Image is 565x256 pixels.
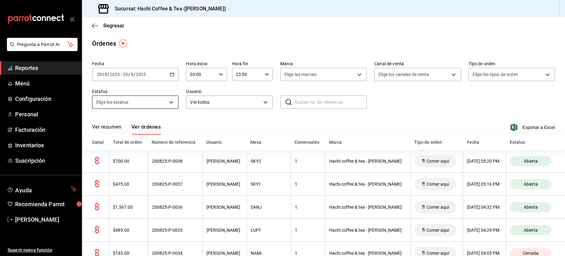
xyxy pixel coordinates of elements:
[251,159,287,164] div: SKY2
[251,182,287,187] div: SKY1
[113,140,144,145] div: Total de orden
[232,61,273,66] label: Hora fin
[295,228,321,233] div: 1
[280,61,367,66] label: Marca
[207,251,243,256] div: [PERSON_NAME]
[295,251,321,256] div: 1
[329,140,407,145] div: Marca
[329,251,407,256] div: Hachi coffee & tea - [PERSON_NAME]
[329,182,407,187] div: Hachi coffee & tea - [PERSON_NAME]
[414,140,459,145] div: Tipo de orden
[134,72,136,77] span: /
[15,215,77,224] span: [PERSON_NAME]
[295,96,367,108] input: Buscar no. de referencia
[510,140,555,145] div: Estatus
[473,71,518,78] span: Elige los tipos de orden
[251,228,287,233] div: LUFF
[378,71,429,78] span: Elige los canales de venta
[17,41,68,48] span: Pregunta a Parrot AI
[467,182,502,187] div: [DATE] 05:16 PM
[113,205,144,210] div: $1,567.00
[467,140,502,145] div: Fecha
[329,159,407,164] div: Hachi coffee & tea - [PERSON_NAME]
[467,251,502,256] div: [DATE] 04:05 PM
[207,205,243,210] div: [PERSON_NAME]
[521,182,540,187] span: Abierta
[424,159,451,164] span: Comer aqui
[294,140,321,145] div: Comensales
[251,251,287,256] div: NAMI
[128,72,130,77] span: /
[251,205,287,210] div: SANJ
[92,89,178,94] label: Estatus
[424,228,451,233] span: Comer aqui
[207,228,243,233] div: [PERSON_NAME]
[521,228,540,233] span: Abierta
[103,23,124,29] span: Regresar
[15,200,77,208] span: Recomienda Parrot
[152,182,199,187] div: 200825-P-0037
[207,182,243,187] div: [PERSON_NAME]
[123,72,128,77] input: --
[186,61,227,66] label: Hora inicio
[108,72,109,77] span: /
[136,72,146,77] input: ----
[92,140,105,145] div: Canal
[131,124,161,135] button: Ver órdenes
[97,72,102,77] input: --
[69,16,74,21] button: open_drawer_menu
[15,95,77,103] span: Configuración
[8,247,77,253] span: Sugerir nueva función
[113,182,144,187] div: $475.00
[15,141,77,149] span: Inventarios
[92,23,124,29] button: Regresar
[92,61,178,66] label: Fecha
[512,124,555,131] button: Exportar a Excel
[186,89,272,94] label: Usuario
[92,124,121,135] button: Ver resumen
[15,185,68,193] span: Ayuda
[152,205,199,210] div: 200825-P-0036
[295,159,321,164] div: 1
[131,72,134,77] input: --
[113,251,144,256] div: $745.00
[207,159,243,164] div: [PERSON_NAME]
[119,39,127,47] img: Tooltip marker
[329,205,407,210] div: Hachi coffee & tea - [PERSON_NAME]
[104,72,108,77] input: --
[152,140,199,145] div: Número de referencia
[250,140,287,145] div: Mesa
[113,159,144,164] div: $700.00
[110,5,226,13] h3: Sucursal: Hachi Coffee & Tea ([PERSON_NAME])
[469,61,555,66] label: Tipo de orden
[521,205,540,210] span: Abierta
[206,140,243,145] div: Usuario
[467,205,502,210] div: [DATE] 04:32 PM
[521,159,540,164] span: Abierta
[467,228,502,233] div: [DATE] 04:29 PM
[329,228,407,233] div: Hachi coffee & tea - [PERSON_NAME]
[15,156,77,165] span: Suscripción
[295,205,321,210] div: 1
[424,182,451,187] span: Comer aqui
[15,125,77,134] span: Facturación
[92,39,116,48] div: Órdenes
[152,228,199,233] div: 200825-P-0035
[424,251,451,256] span: Comer aqui
[96,99,128,105] span: Elige los estatus
[7,38,78,51] button: Pregunta a Parrot AI
[4,46,78,52] a: Pregunta a Parrot AI
[15,64,77,72] span: Reportes
[121,72,122,77] span: -
[295,182,321,187] div: 1
[467,159,502,164] div: [DATE] 05:20 PM
[113,228,144,233] div: $485.00
[15,79,77,88] span: Menú
[520,251,541,256] span: Cerrada
[424,205,451,210] span: Comer aqui
[152,159,199,164] div: 200825-P-0038
[152,251,199,256] div: 200825-P-0034
[109,72,120,77] input: ----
